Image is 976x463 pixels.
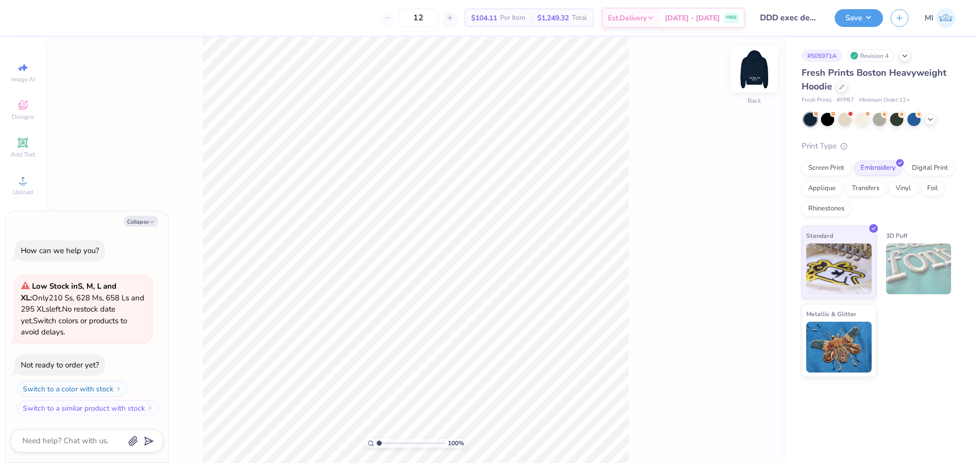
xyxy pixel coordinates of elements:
[752,8,827,28] input: Untitled Design
[837,96,854,105] span: # FP87
[802,96,832,105] span: Fresh Prints
[726,14,737,21] span: FREE
[399,9,438,27] input: – –
[886,230,907,241] span: 3D Puff
[806,308,857,319] span: Metallic & Glitter
[748,96,761,105] div: Back
[21,360,99,370] div: Not ready to order yet?
[537,13,569,23] span: $1,249.32
[806,243,872,294] img: Standard
[835,9,883,27] button: Save
[147,405,153,411] img: Switch to a similar product with stock
[17,400,159,416] button: Switch to a similar product with stock
[21,245,99,256] div: How can we help you?
[905,161,955,176] div: Digital Print
[471,13,497,23] span: $104.11
[21,304,115,326] span: No restock date yet.
[608,13,647,23] span: Est. Delivery
[936,8,956,28] img: Ma. Isabella Adad
[11,75,35,83] span: Image AI
[925,12,933,24] span: MI
[886,243,952,294] img: 3D Puff
[665,13,720,23] span: [DATE] - [DATE]
[734,49,775,89] img: Back
[11,150,35,159] span: Add Text
[17,381,127,397] button: Switch to a color with stock
[21,281,144,337] span: Only 210 Ss, 628 Ms, 658 Ls and 295 XLs left. Switch colors or products to avoid delays.
[854,161,902,176] div: Embroidery
[921,181,944,196] div: Foil
[12,113,34,121] span: Designs
[925,8,956,28] a: MI
[802,201,851,217] div: Rhinestones
[847,49,894,62] div: Revision 4
[802,161,851,176] div: Screen Print
[500,13,525,23] span: Per Item
[802,140,956,152] div: Print Type
[859,96,910,105] span: Minimum Order: 12 +
[802,49,842,62] div: # 505971A
[889,181,918,196] div: Vinyl
[448,439,464,448] span: 100 %
[13,188,33,196] span: Upload
[21,281,116,303] strong: Low Stock in S, M, L and XL :
[572,13,587,23] span: Total
[845,181,886,196] div: Transfers
[806,230,833,241] span: Standard
[806,322,872,373] img: Metallic & Glitter
[802,181,842,196] div: Applique
[115,386,121,392] img: Switch to a color with stock
[802,67,947,92] span: Fresh Prints Boston Heavyweight Hoodie
[124,216,158,227] button: Collapse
